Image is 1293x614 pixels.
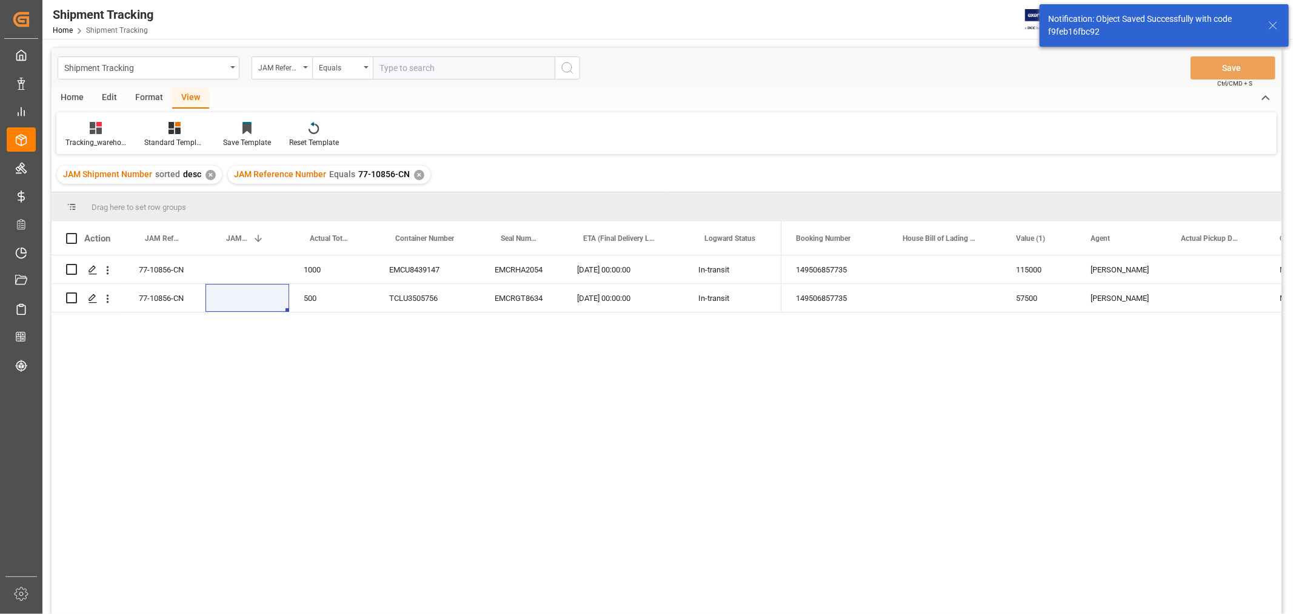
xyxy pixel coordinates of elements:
[1091,256,1152,284] div: [PERSON_NAME]
[145,234,180,243] span: JAM Reference Number
[52,284,781,312] div: Press SPACE to select this row.
[64,59,226,75] div: Shipment Tracking
[555,56,580,79] button: search button
[319,59,360,73] div: Equals
[172,88,209,109] div: View
[155,169,180,179] span: sorted
[698,256,767,284] div: In-transit
[1016,234,1045,243] span: Value (1)
[704,234,755,243] span: Logward Status
[126,88,172,109] div: Format
[1091,285,1152,312] div: [PERSON_NAME]
[144,137,205,148] div: Standard Templates
[124,284,205,312] div: 77-10856-CN
[252,56,312,79] button: open menu
[1091,234,1110,243] span: Agent
[1001,284,1076,312] div: 57500
[583,234,658,243] span: ETA (Final Delivery Location)
[698,285,767,312] div: In-transit
[1025,9,1067,30] img: Exertis%20JAM%20-%20Email%20Logo.jpg_1722504956.jpg
[358,169,410,179] span: 77-10856-CN
[375,284,480,312] div: TCLU3505756
[480,255,563,283] div: EMCRHA2054
[1048,13,1257,38] div: Notification: Object Saved Successfully with code f9feb16fbc92
[289,137,339,148] div: Reset Template
[92,203,186,212] span: Drag here to set row groups
[1191,56,1275,79] button: Save
[312,56,373,79] button: open menu
[395,234,454,243] span: Container Number
[563,284,684,312] div: [DATE] 00:00:00
[501,234,537,243] span: Seal Number
[1217,79,1252,88] span: Ctrl/CMD + S
[183,169,201,179] span: desc
[480,284,563,312] div: EMCRGT8634
[373,56,555,79] input: Type to search
[329,169,355,179] span: Equals
[53,5,153,24] div: Shipment Tracking
[226,234,248,243] span: JAM Shipment Number
[93,88,126,109] div: Edit
[289,284,375,312] div: 500
[63,169,152,179] span: JAM Shipment Number
[52,88,93,109] div: Home
[796,234,850,243] span: Booking Number
[375,255,480,283] div: EMCU8439147
[223,137,271,148] div: Save Template
[903,234,976,243] span: House Bill of Lading Number
[52,255,781,284] div: Press SPACE to select this row.
[84,233,110,244] div: Action
[563,255,684,283] div: [DATE] 00:00:00
[310,234,349,243] span: Actual Total Number of Cartons
[258,59,299,73] div: JAM Reference Number
[781,284,888,312] div: 149506857735
[53,26,73,35] a: Home
[1181,234,1240,243] span: Actual Pickup Date (Origin)
[234,169,326,179] span: JAM Reference Number
[414,170,424,180] div: ✕
[205,170,216,180] div: ✕
[65,137,126,148] div: Tracking_warehouse 1
[124,255,205,283] div: 77-10856-CN
[781,255,888,283] div: 149506857735
[289,255,375,283] div: 1000
[1001,255,1076,283] div: 115000
[58,56,239,79] button: open menu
